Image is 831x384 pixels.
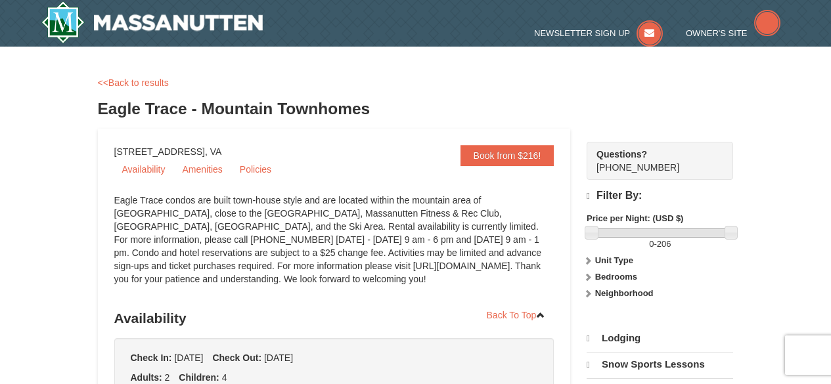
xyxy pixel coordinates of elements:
[131,372,162,383] strong: Adults:
[596,148,709,173] span: [PHONE_NUMBER]
[179,372,219,383] strong: Children:
[595,255,633,265] strong: Unit Type
[41,1,263,43] img: Massanutten Resort Logo
[460,145,554,166] a: Book from $216!
[657,239,671,249] span: 206
[534,28,663,38] a: Newsletter Sign Up
[686,28,780,38] a: Owner's Site
[587,326,733,351] a: Lodging
[264,352,293,363] span: [DATE]
[41,1,263,43] a: Massanutten Resort
[114,160,173,179] a: Availability
[595,272,637,282] strong: Bedrooms
[222,372,227,383] span: 4
[595,288,654,298] strong: Neighborhood
[165,372,170,383] span: 2
[131,352,172,363] strong: Check In:
[98,96,734,122] h3: Eagle Trace - Mountain Townhomes
[174,160,230,179] a: Amenities
[212,352,261,363] strong: Check Out:
[596,149,647,160] strong: Questions?
[649,239,654,249] span: 0
[587,213,683,223] strong: Price per Night: (USD $)
[174,352,203,363] span: [DATE]
[587,352,733,377] a: Snow Sports Lessons
[114,305,554,331] h3: Availability
[232,160,279,179] a: Policies
[534,28,630,38] span: Newsletter Sign Up
[478,305,554,325] a: Back To Top
[686,28,748,38] span: Owner's Site
[587,190,733,202] h4: Filter By:
[587,238,733,251] label: -
[98,77,169,88] a: <<Back to results
[114,194,554,299] div: Eagle Trace condos are built town-house style and are located within the mountain area of [GEOGRA...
